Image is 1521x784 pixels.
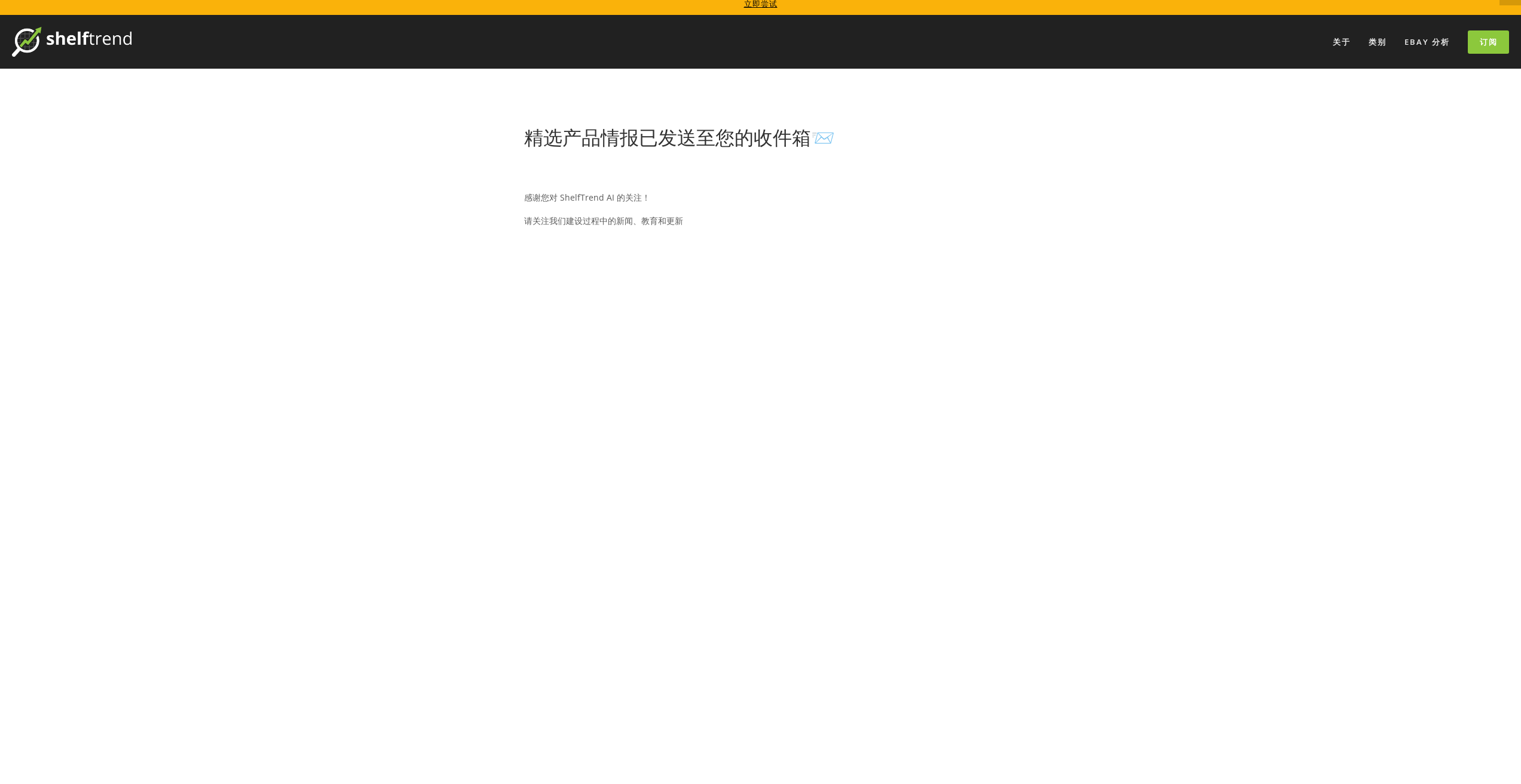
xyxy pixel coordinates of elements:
[1480,36,1498,47] font: 订阅
[1468,30,1509,54] a: 订阅
[1404,36,1450,47] font: eBay 分析
[524,124,835,150] font: 精选产品情报已发送至您的收件箱📨
[1369,36,1387,47] font: 类别
[1397,32,1458,52] a: eBay 分析
[524,192,650,203] font: 感谢您对 ShelfTrend AI 的关注！
[1333,36,1351,47] font: 关于
[12,27,131,57] img: 货架趋势
[1325,32,1358,52] a: 关于
[524,215,683,226] font: 请关注我们建设过程中的新闻、教育和更新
